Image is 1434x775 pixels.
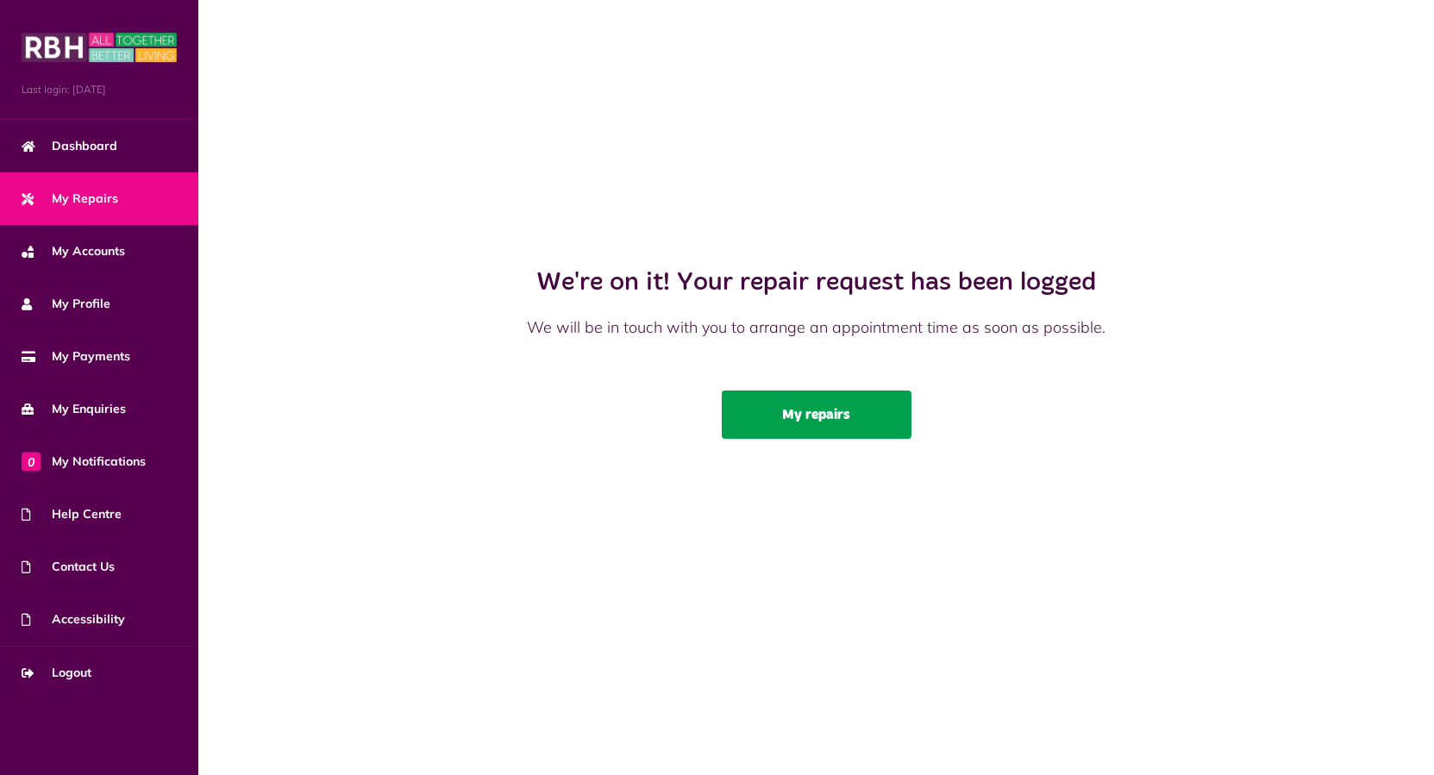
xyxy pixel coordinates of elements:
[22,452,41,471] span: 0
[22,30,177,65] img: MyRBH
[524,267,1108,298] h2: We're on it! Your repair request has been logged
[22,295,110,313] span: My Profile
[722,391,911,439] a: My repairs
[22,453,146,471] span: My Notifications
[22,242,125,260] span: My Accounts
[22,347,130,366] span: My Payments
[22,664,91,682] span: Logout
[22,505,122,523] span: Help Centre
[22,610,125,628] span: Accessibility
[22,82,177,97] span: Last login: [DATE]
[22,190,118,208] span: My Repairs
[22,400,126,418] span: My Enquiries
[524,316,1108,339] p: We will be in touch with you to arrange an appointment time as soon as possible.
[22,558,115,576] span: Contact Us
[22,137,117,155] span: Dashboard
